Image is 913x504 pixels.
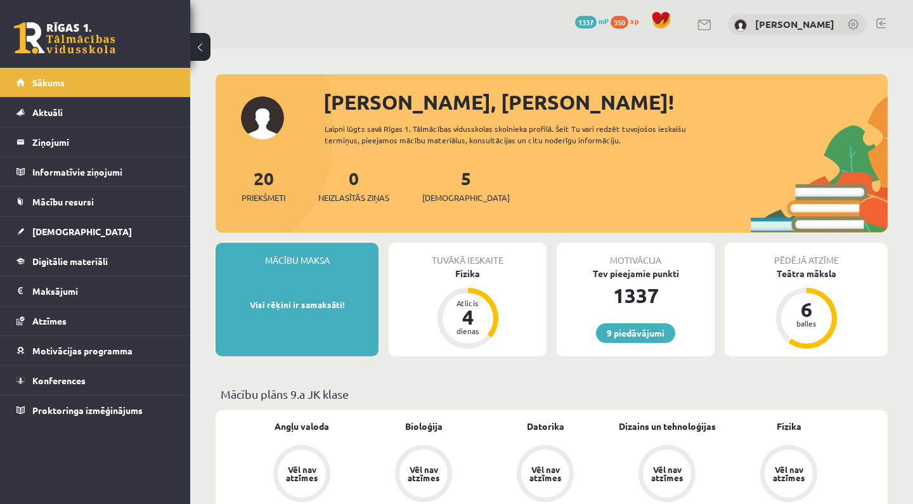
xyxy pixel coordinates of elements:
span: [DEMOGRAPHIC_DATA] [422,191,510,204]
div: Teātra māksla [725,267,888,280]
img: Izabella Bebre [734,19,747,32]
a: [PERSON_NAME] [755,18,834,30]
div: Tev pieejamie punkti [557,267,715,280]
a: Proktoringa izmēģinājums [16,396,174,425]
a: Ziņojumi [16,127,174,157]
a: Digitālie materiāli [16,247,174,276]
div: 6 [787,299,826,320]
span: 350 [611,16,628,29]
span: Sākums [32,77,65,88]
span: Priekšmeti [242,191,285,204]
a: Teātra māksla 6 balles [725,267,888,351]
span: Neizlasītās ziņas [318,191,389,204]
a: Aktuāli [16,98,174,127]
div: Tuvākā ieskaite [389,243,547,267]
a: Datorika [527,420,564,433]
div: 1337 [557,280,715,311]
a: [DEMOGRAPHIC_DATA] [16,217,174,246]
legend: Ziņojumi [32,127,174,157]
div: [PERSON_NAME], [PERSON_NAME]! [323,87,888,117]
a: 1337 mP [575,16,609,26]
a: 20Priekšmeti [242,167,285,204]
span: Konferences [32,375,86,386]
a: Bioloģija [405,420,443,433]
div: balles [787,320,826,327]
a: Konferences [16,366,174,395]
span: mP [599,16,609,26]
a: Atzīmes [16,306,174,335]
a: 0Neizlasītās ziņas [318,167,389,204]
div: Atlicis [449,299,487,307]
div: Vēl nav atzīmes [771,465,806,482]
span: [DEMOGRAPHIC_DATA] [32,226,132,237]
p: Visi rēķini ir samaksāti! [222,299,372,311]
a: 350 xp [611,16,645,26]
span: Aktuāli [32,107,63,118]
div: Motivācija [557,243,715,267]
a: Dizains un tehnoloģijas [619,420,716,433]
div: Vēl nav atzīmes [649,465,685,482]
legend: Maksājumi [32,276,174,306]
div: Vēl nav atzīmes [284,465,320,482]
span: 1337 [575,16,597,29]
a: Sākums [16,68,174,97]
a: Rīgas 1. Tālmācības vidusskola [14,22,115,54]
div: dienas [449,327,487,335]
span: Atzīmes [32,315,67,326]
div: Vēl nav atzīmes [406,465,441,482]
a: Fizika Atlicis 4 dienas [389,267,547,351]
a: Mācību resursi [16,187,174,216]
div: Fizika [389,267,547,280]
a: Motivācijas programma [16,336,174,365]
a: Angļu valoda [275,420,329,433]
div: Vēl nav atzīmes [528,465,563,482]
span: xp [630,16,638,26]
legend: Informatīvie ziņojumi [32,157,174,186]
div: Mācību maksa [216,243,379,267]
a: Informatīvie ziņojumi [16,157,174,186]
div: 4 [449,307,487,327]
a: 5[DEMOGRAPHIC_DATA] [422,167,510,204]
a: Maksājumi [16,276,174,306]
span: Mācību resursi [32,196,94,207]
span: Digitālie materiāli [32,255,108,267]
p: Mācību plāns 9.a JK klase [221,385,883,403]
div: Laipni lūgts savā Rīgas 1. Tālmācības vidusskolas skolnieka profilā. Šeit Tu vari redzēt tuvojošo... [325,123,728,146]
span: Proktoringa izmēģinājums [32,404,143,416]
a: 9 piedāvājumi [596,323,675,343]
span: Motivācijas programma [32,345,133,356]
div: Pēdējā atzīme [725,243,888,267]
a: Fizika [777,420,801,433]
